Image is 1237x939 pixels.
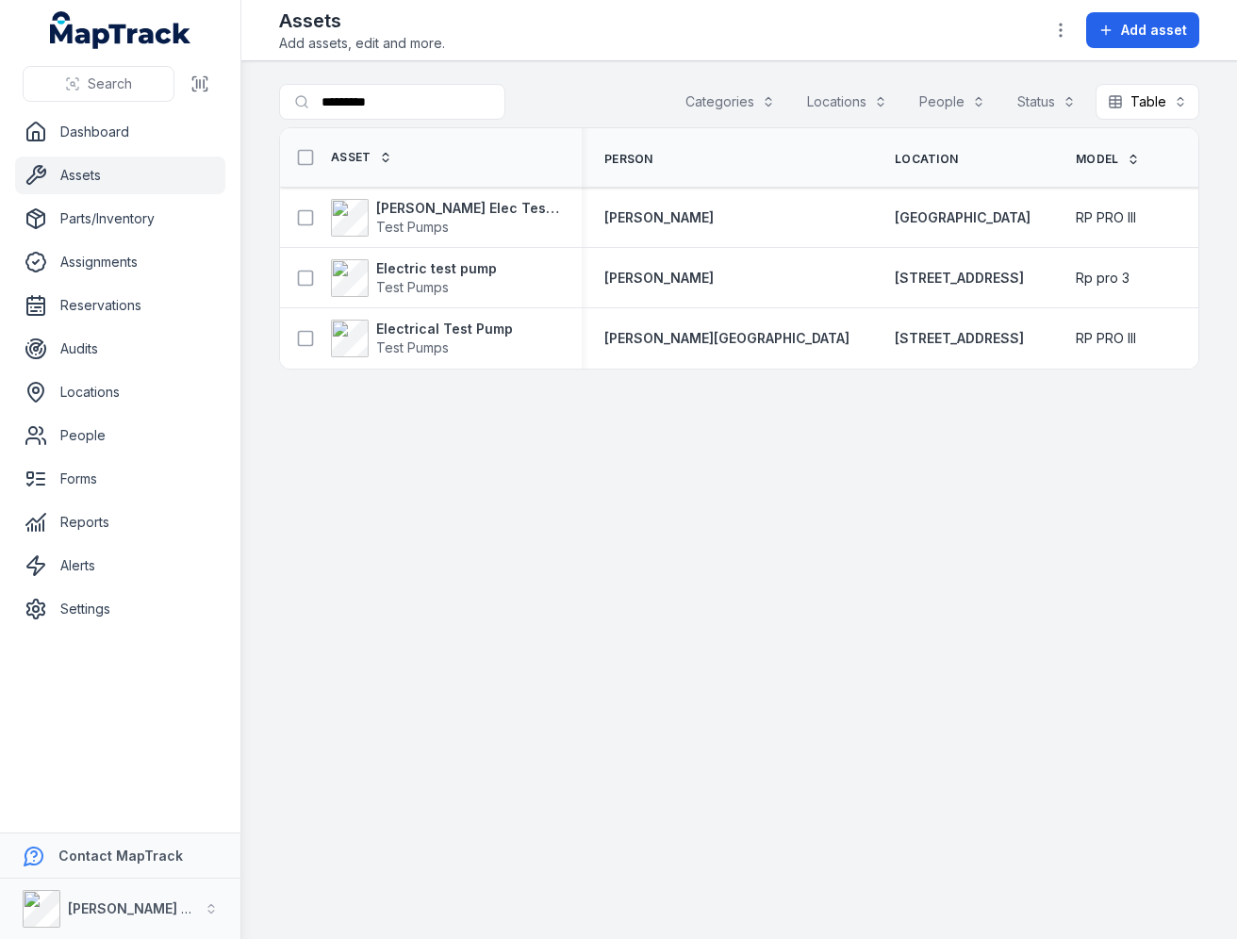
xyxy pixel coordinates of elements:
[15,503,225,541] a: Reports
[15,460,225,498] a: Forms
[376,320,513,338] strong: Electrical Test Pump
[50,11,191,49] a: MapTrack
[604,269,714,288] a: [PERSON_NAME]
[376,199,559,218] strong: [PERSON_NAME] Elec Test Pump
[1121,21,1187,40] span: Add asset
[15,200,225,238] a: Parts/Inventory
[1076,152,1119,167] span: Model
[376,259,497,278] strong: Electric test pump
[88,74,132,93] span: Search
[895,152,958,167] span: Location
[15,330,225,368] a: Audits
[279,8,445,34] h2: Assets
[895,329,1024,348] a: [STREET_ADDRESS]
[376,339,449,355] span: Test Pumps
[895,269,1024,288] a: [STREET_ADDRESS]
[68,900,199,916] strong: [PERSON_NAME] Air
[331,150,371,165] span: Asset
[604,329,849,348] a: [PERSON_NAME][GEOGRAPHIC_DATA]
[331,199,559,237] a: [PERSON_NAME] Elec Test PumpTest Pumps
[15,287,225,324] a: Reservations
[376,219,449,235] span: Test Pumps
[1076,269,1130,288] span: Rp pro 3
[907,84,998,120] button: People
[15,417,225,454] a: People
[58,848,183,864] strong: Contact MapTrack
[895,208,1031,227] a: [GEOGRAPHIC_DATA]
[23,66,174,102] button: Search
[795,84,899,120] button: Locations
[1096,84,1199,120] button: Table
[895,270,1024,286] span: [STREET_ADDRESS]
[15,373,225,411] a: Locations
[331,259,497,297] a: Electric test pumpTest Pumps
[1086,12,1199,48] button: Add asset
[1076,329,1136,348] span: RP PRO III
[376,279,449,295] span: Test Pumps
[604,152,653,167] span: Person
[331,150,392,165] a: Asset
[279,34,445,53] span: Add assets, edit and more.
[1076,208,1136,227] span: RP PRO III
[15,113,225,151] a: Dashboard
[15,156,225,194] a: Assets
[673,84,787,120] button: Categories
[604,208,714,227] a: [PERSON_NAME]
[15,547,225,585] a: Alerts
[895,209,1031,225] span: [GEOGRAPHIC_DATA]
[895,330,1024,346] span: [STREET_ADDRESS]
[1076,152,1140,167] a: Model
[15,243,225,281] a: Assignments
[331,320,513,357] a: Electrical Test PumpTest Pumps
[15,590,225,628] a: Settings
[1005,84,1088,120] button: Status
